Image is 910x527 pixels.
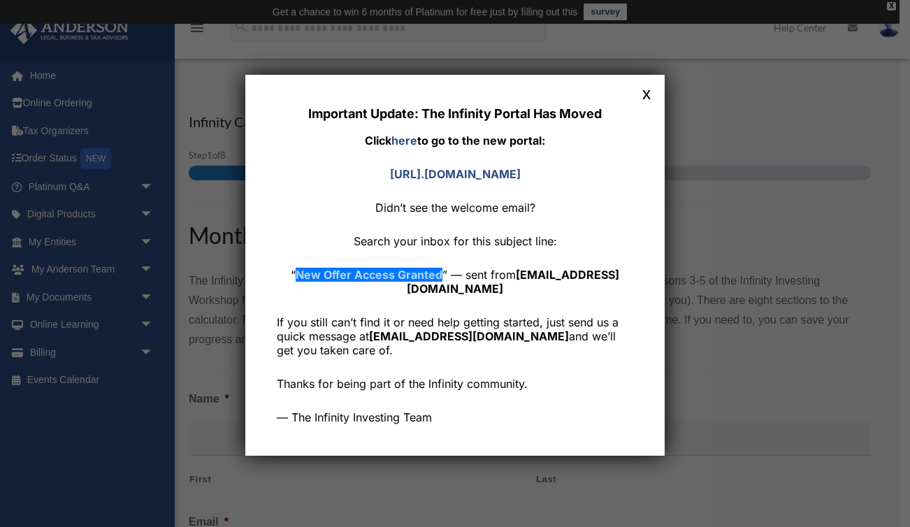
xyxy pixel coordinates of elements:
[277,315,633,357] p: If you still can’t find it or need help getting started, just send us a quick message at and we’l...
[277,377,633,391] p: Thanks for being part of the Infinity community.
[277,234,633,248] p: Search your inbox for this subject line:
[365,133,545,147] strong: Click to go to the new portal:
[277,268,633,296] p: “ ” — sent from
[277,201,633,215] p: Didn’t see the welcome email?
[277,410,633,424] p: — The Infinity Investing Team
[391,133,417,147] a: here
[637,84,656,102] button: Close
[369,329,569,343] strong: [EMAIL_ADDRESS][DOMAIN_NAME]
[407,268,619,296] strong: [EMAIL_ADDRESS][DOMAIN_NAME]
[277,106,633,121] div: Important Update: The Infinity Portal Has Moved
[296,268,442,282] strong: New Offer Access Granted
[390,167,521,181] a: [URL].[DOMAIN_NAME]
[390,167,521,181] strong: [URL]. [DOMAIN_NAME]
